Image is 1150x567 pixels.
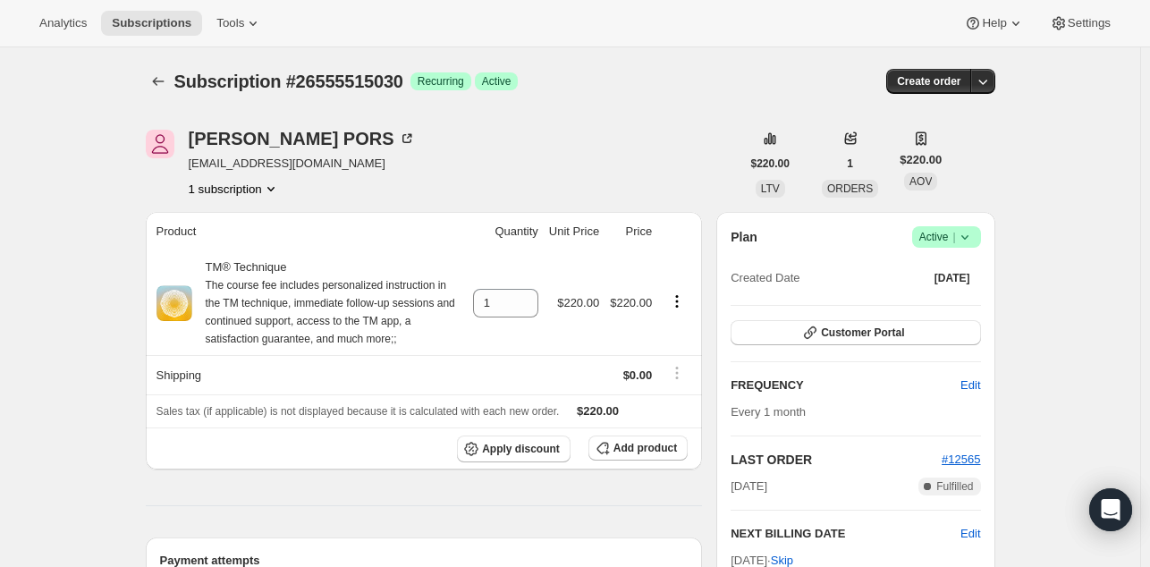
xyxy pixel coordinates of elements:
h2: FREQUENCY [731,377,960,394]
a: #12565 [942,453,980,466]
span: AOV [909,175,932,188]
button: Edit [960,525,980,543]
th: Shipping [146,355,468,394]
button: Analytics [29,11,97,36]
div: Open Intercom Messenger [1089,488,1132,531]
span: Active [919,228,974,246]
small: The course fee includes personalized instruction in the TM technique, immediate follow-up session... [206,279,455,345]
h2: NEXT BILLING DATE [731,525,960,543]
button: Subscriptions [146,69,171,94]
span: [EMAIL_ADDRESS][DOMAIN_NAME] [189,155,416,173]
span: [DATE] [731,478,767,495]
span: $220.00 [577,404,619,418]
button: [DATE] [924,266,981,291]
button: Product actions [663,292,691,311]
button: $220.00 [740,151,800,176]
th: Product [146,212,468,251]
button: Customer Portal [731,320,980,345]
h2: Plan [731,228,757,246]
span: Subscription #26555515030 [174,72,403,91]
div: TM® Technique [192,258,462,348]
div: [PERSON_NAME] PORS [189,130,416,148]
span: Subscriptions [112,16,191,30]
button: Tools [206,11,273,36]
button: Help [953,11,1035,36]
button: Subscriptions [101,11,202,36]
span: $0.00 [623,368,653,382]
span: [DATE] [934,271,970,285]
span: Settings [1068,16,1111,30]
span: Tools [216,16,244,30]
span: THOMAS PORS [146,130,174,158]
span: Sales tax (if applicable) is not displayed because it is calculated with each new order. [156,405,560,418]
span: $220.00 [900,151,942,169]
span: Every 1 month [731,405,806,419]
span: ORDERS [827,182,873,195]
th: Unit Price [544,212,605,251]
span: Fulfilled [936,479,973,494]
button: #12565 [942,451,980,469]
span: Add product [613,441,677,455]
span: Apply discount [482,442,560,456]
button: Product actions [189,180,280,198]
span: Active [482,74,512,89]
span: Analytics [39,16,87,30]
span: Customer Portal [821,326,904,340]
span: Created Date [731,269,799,287]
span: Create order [897,74,960,89]
button: Edit [950,371,991,400]
th: Price [605,212,657,251]
span: $220.00 [610,296,652,309]
button: Create order [886,69,971,94]
span: LTV [761,182,780,195]
span: Edit [960,377,980,394]
span: Help [982,16,1006,30]
button: Add product [588,436,688,461]
button: Shipping actions [663,363,691,383]
span: $220.00 [751,157,790,171]
span: | [952,230,955,244]
span: [DATE] · [731,554,793,567]
button: Apply discount [457,436,571,462]
th: Quantity [468,212,544,251]
span: 1 [847,157,853,171]
span: $220.00 [557,296,599,309]
button: 1 [836,151,864,176]
h2: LAST ORDER [731,451,942,469]
img: product img [156,285,192,321]
button: Settings [1039,11,1121,36]
span: Recurring [418,74,464,89]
